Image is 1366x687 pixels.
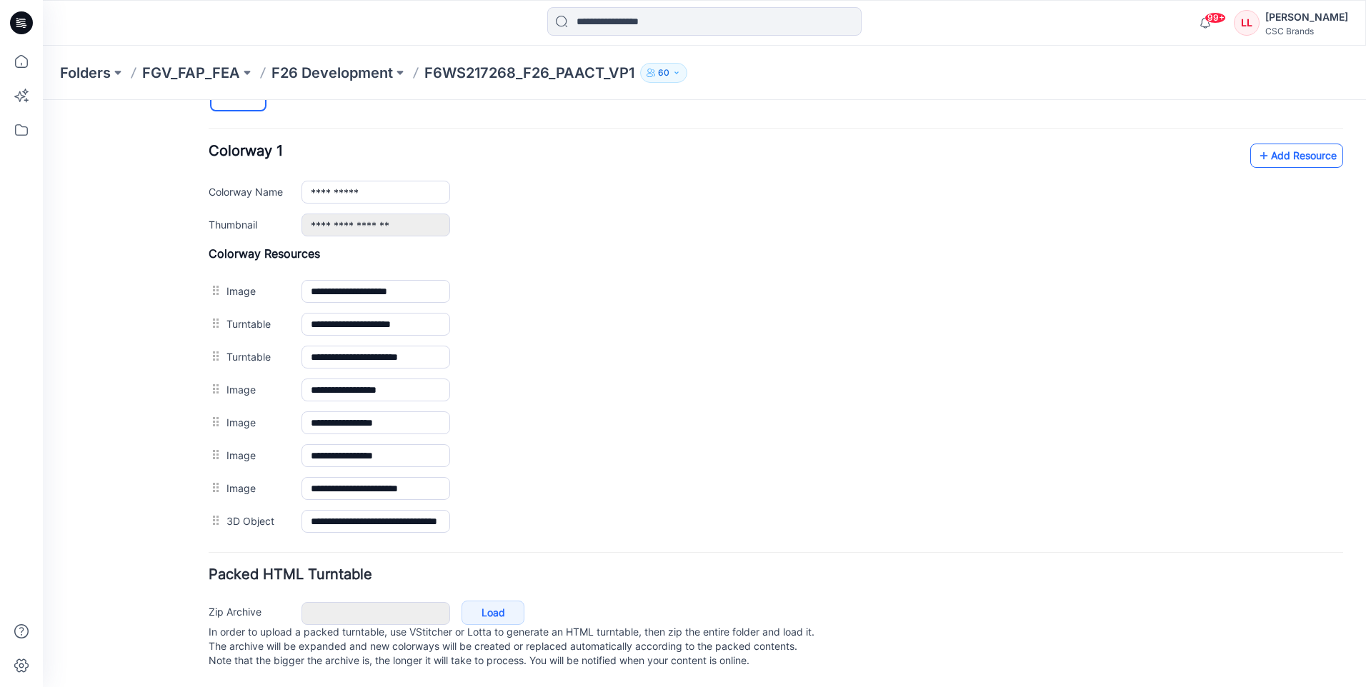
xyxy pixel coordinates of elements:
label: Thumbnail [166,116,244,132]
div: [PERSON_NAME] [1265,9,1348,26]
p: 60 [658,65,669,81]
iframe: edit-style [43,100,1366,687]
p: In order to upload a packed turntable, use VStitcher or Lotta to generate an HTML turntable, then... [166,525,1300,568]
label: Image [184,281,244,297]
div: LL [1234,10,1260,36]
label: Image [184,380,244,396]
label: Image [184,183,244,199]
h4: Packed HTML Turntable [166,468,1300,481]
span: 99+ [1205,12,1226,24]
label: Image [184,314,244,330]
label: Turntable [184,249,244,264]
button: 60 [640,63,687,83]
label: 3D Object [184,413,244,428]
h4: Colorway Resources [166,146,1300,161]
label: Zip Archive [166,503,244,519]
a: Load [419,501,482,525]
a: Folders [60,63,111,83]
label: Image [184,347,244,363]
a: F26 Development [271,63,393,83]
a: FGV_FAP_FEA [142,63,240,83]
p: F6WS217268_F26_PAACT_VP1 [424,63,634,83]
label: Turntable [184,216,244,231]
div: CSC Brands [1265,26,1348,36]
